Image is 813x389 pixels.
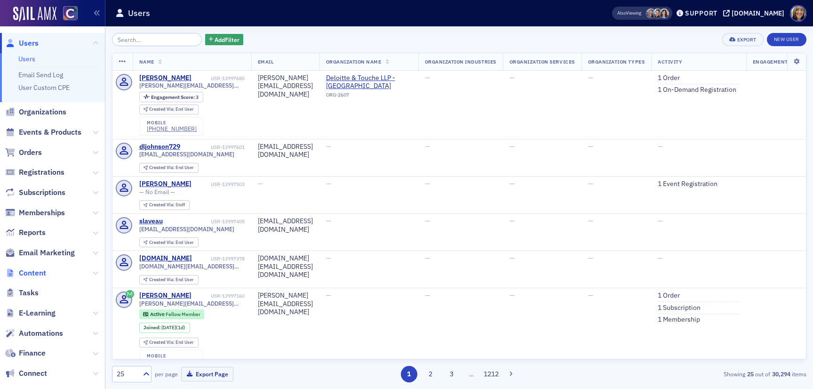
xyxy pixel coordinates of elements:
span: — [425,217,430,225]
span: Fellow Member [166,311,200,317]
span: Orders [19,147,42,158]
span: Memberships [19,208,65,218]
span: — [425,254,430,262]
span: Content [19,268,46,278]
div: 25 [117,369,137,379]
span: — [425,73,430,82]
div: [PERSON_NAME][EMAIL_ADDRESS][DOMAIN_NAME] [258,74,313,99]
span: [DOMAIN_NAME][EMAIL_ADDRESS][DOMAIN_NAME] [139,263,245,270]
a: [PHONE_NUMBER] [147,125,197,132]
div: Export [737,37,757,42]
span: E-Learning [19,308,56,318]
span: Pamela Galey-Coleman [653,8,662,18]
a: View Homepage [56,6,78,22]
span: Created Via : [149,239,175,245]
span: — [326,217,331,225]
div: USR-13997503 [193,181,245,187]
a: 1 Subscription [658,304,701,312]
div: USR-13997160 [193,293,245,299]
span: Profile [790,5,806,22]
div: 3 [151,95,199,100]
a: [PERSON_NAME] [139,74,191,82]
input: Search… [112,33,202,46]
a: Tasks [5,288,39,298]
span: — [326,291,331,300]
div: Engagement Score: 3 [139,92,203,102]
div: End User [149,240,194,245]
span: Organization Types [588,58,645,65]
span: — [425,291,430,300]
a: Registrations [5,167,64,178]
span: — [510,217,515,225]
div: Showing out of items [582,370,806,378]
span: Created Via : [149,106,175,112]
span: — [658,217,663,225]
span: Finance [19,348,46,358]
span: [DATE] [161,324,176,331]
button: AddFilter [205,34,244,46]
span: Email Marketing [19,248,75,258]
button: [DOMAIN_NAME] [723,10,788,16]
span: — [425,179,430,188]
div: Also [617,10,626,16]
span: — [588,73,593,82]
span: — [588,142,593,151]
a: Events & Products [5,127,81,138]
div: Created Via: End User [139,275,199,285]
strong: 30,294 [770,370,792,378]
img: SailAMX [63,6,78,21]
span: — [425,142,430,151]
a: SailAMX [13,7,56,22]
div: (1d) [161,324,185,331]
span: — [326,179,331,188]
div: dljohnson729 [139,143,180,151]
span: Organization Services [510,58,575,65]
a: slaveau [139,217,163,226]
div: ORG-2607 [326,92,412,101]
a: Deloitte & Touche LLP - [GEOGRAPHIC_DATA] [326,74,412,90]
span: — [510,73,515,82]
h1: Users [128,8,150,19]
span: Active [150,311,166,317]
div: Staff [149,203,185,208]
span: Created Via : [149,339,175,345]
span: — [510,254,515,262]
div: [DOMAIN_NAME] [732,9,784,17]
a: [PERSON_NAME] [139,292,191,300]
span: Email [258,58,274,65]
label: per page [155,370,178,378]
a: 1 Event Registration [658,180,717,188]
div: Created Via: End User [139,163,199,173]
div: End User [149,277,194,283]
a: Reports [5,227,46,238]
a: 1 On-Demand Registration [658,86,736,94]
div: [DOMAIN_NAME][EMAIL_ADDRESS][DOMAIN_NAME] [258,254,313,279]
button: Export [722,33,763,46]
button: 2 [422,366,438,382]
div: End User [149,107,194,112]
span: Registrations [19,167,64,178]
span: Add Filter [215,35,239,44]
div: [PERSON_NAME] [139,180,191,188]
div: End User [149,165,194,170]
span: — No Email — [139,188,175,195]
span: Stacy Svendsen [659,8,669,18]
a: E-Learning [5,308,56,318]
a: Email Send Log [18,71,63,79]
span: — [326,254,331,262]
a: [PHONE_NUMBER] [147,358,197,365]
span: Created Via : [149,164,175,170]
span: Created Via : [149,276,175,283]
a: Organizations [5,107,66,117]
span: — [658,254,663,262]
div: [PERSON_NAME][EMAIL_ADDRESS][DOMAIN_NAME] [258,292,313,316]
div: [EMAIL_ADDRESS][DOMAIN_NAME] [258,143,313,159]
span: — [326,142,331,151]
span: Engagement Score : [151,94,196,100]
span: Name [139,58,154,65]
span: [PERSON_NAME][EMAIL_ADDRESS][DOMAIN_NAME] [139,300,245,307]
a: Connect [5,368,47,379]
